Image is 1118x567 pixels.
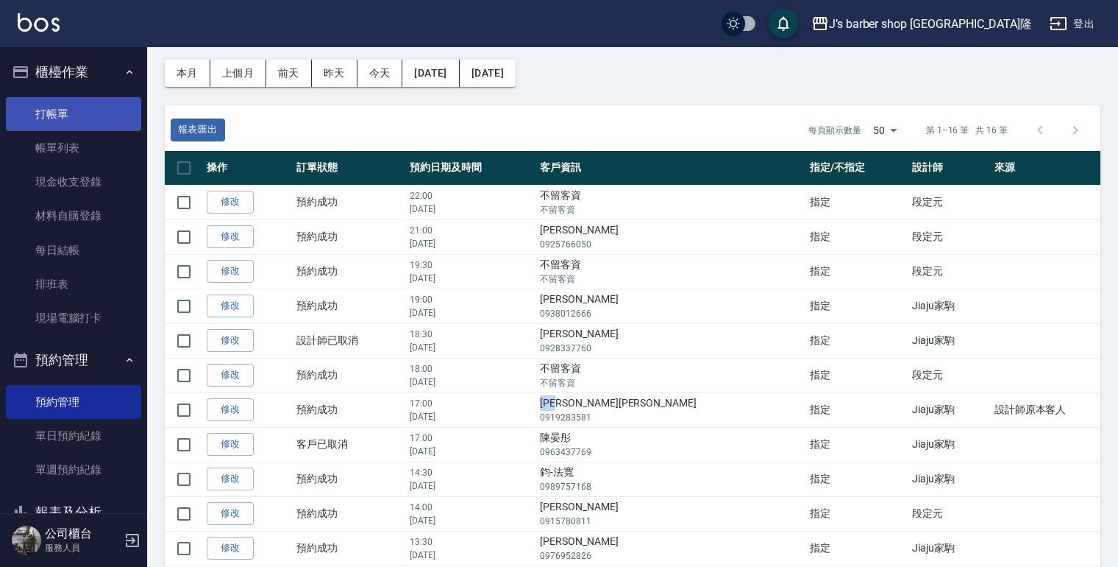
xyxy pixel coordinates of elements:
td: 預約成功 [293,392,406,427]
td: 預約成功 [293,219,406,254]
button: 報表匯出 [171,119,225,141]
td: 段定元 [908,496,990,531]
a: 修改 [207,364,254,387]
th: 操作 [203,151,293,186]
td: 指定 [806,358,908,392]
a: 修改 [207,260,254,283]
h5: 公司櫃台 [45,526,120,541]
td: Jiaju家駒 [908,289,990,323]
p: [DATE] [410,445,533,458]
button: 櫃檯作業 [6,53,141,91]
p: 0938012666 [540,307,802,320]
button: [DATE] [460,60,516,87]
button: [DATE] [402,60,459,87]
p: [DATE] [410,237,533,250]
p: 17:00 [410,432,533,445]
p: [DATE] [410,272,533,285]
button: 登出 [1044,10,1100,38]
a: 預約管理 [6,385,141,419]
p: 22:00 [410,189,533,202]
td: 段定元 [908,219,990,254]
a: 修改 [207,468,254,490]
td: [PERSON_NAME] [536,531,806,566]
a: 現金收支登錄 [6,165,141,199]
p: 0919283581 [540,411,802,424]
button: 昨天 [312,60,357,87]
td: 客戶已取消 [293,427,406,462]
td: 指定 [806,462,908,496]
td: [PERSON_NAME] [536,219,806,254]
td: 設計師已取消 [293,323,406,358]
td: 鈞-法寬 [536,462,806,496]
div: 50 [867,110,902,150]
td: 段定元 [908,254,990,289]
td: 預約成功 [293,462,406,496]
p: 0915780811 [540,515,802,528]
a: 排班表 [6,267,141,301]
td: 段定元 [908,358,990,392]
p: 0925766050 [540,238,802,251]
a: 修改 [207,225,254,248]
p: [DATE] [410,410,533,423]
p: 不留客資 [540,203,802,216]
td: [PERSON_NAME] [536,323,806,358]
a: 每日結帳 [6,233,141,267]
td: 不留客資 [536,254,806,289]
p: 17:00 [410,397,533,410]
a: 現場電腦打卡 [6,301,141,335]
th: 客戶資訊 [536,151,806,186]
a: 修改 [207,329,254,352]
p: 13:30 [410,535,533,549]
p: 不留客資 [540,376,802,390]
th: 訂單狀態 [293,151,406,186]
td: 不留客資 [536,185,806,219]
p: [DATE] [410,549,533,562]
p: [DATE] [410,202,533,216]
td: [PERSON_NAME] [536,496,806,531]
td: 指定 [806,254,908,289]
button: 今天 [357,60,403,87]
a: 單週預約紀錄 [6,453,141,487]
p: 第 1–16 筆 共 16 筆 [926,124,1008,137]
a: 帳單列表 [6,131,141,165]
button: 前天 [266,60,312,87]
a: 修改 [207,433,254,456]
th: 預約日期及時間 [406,151,536,186]
p: [DATE] [410,479,533,493]
button: J’s barber shop [GEOGRAPHIC_DATA]隆 [805,9,1038,39]
td: 指定 [806,531,908,566]
p: 14:00 [410,501,533,514]
td: 預約成功 [293,185,406,219]
a: 打帳單 [6,97,141,131]
td: [PERSON_NAME][PERSON_NAME] [536,392,806,427]
img: Person [12,526,41,555]
a: 修改 [207,537,254,560]
button: 預約管理 [6,341,141,379]
a: 材料自購登錄 [6,199,141,233]
p: [DATE] [410,341,533,354]
td: 段定元 [908,185,990,219]
td: 指定 [806,427,908,462]
button: 本月 [165,60,210,87]
p: [DATE] [410,376,533,389]
td: [PERSON_NAME] [536,289,806,323]
button: 報表及分析 [6,493,141,532]
a: 修改 [207,295,254,317]
p: 0928337760 [540,342,802,355]
td: 指定 [806,496,908,531]
td: Jiaju家駒 [908,392,990,427]
a: 修改 [207,191,254,214]
td: 預約成功 [293,531,406,566]
td: 陳晏彤 [536,427,806,462]
button: save [769,9,798,38]
a: 修改 [207,398,254,421]
p: 21:00 [410,224,533,237]
td: 指定 [806,323,908,358]
div: J’s barber shop [GEOGRAPHIC_DATA]隆 [829,15,1032,33]
p: 每頁顯示數量 [808,124,861,137]
img: Logo [18,13,60,32]
a: 修改 [207,502,254,525]
p: 19:30 [410,258,533,272]
p: 18:30 [410,328,533,341]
